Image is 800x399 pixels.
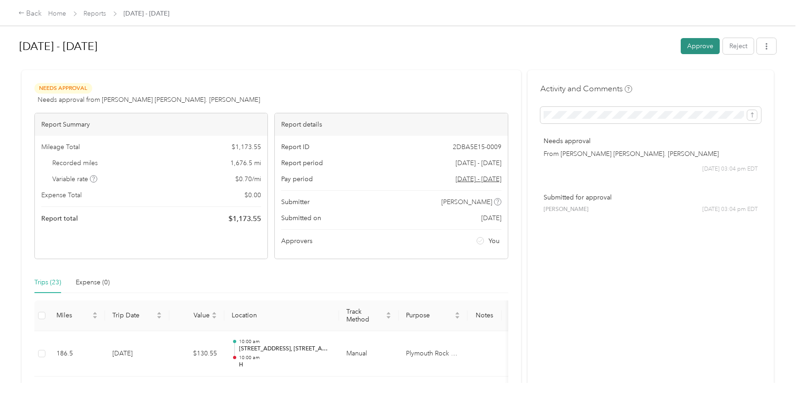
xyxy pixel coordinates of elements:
span: caret-down [156,315,162,320]
span: caret-up [386,310,391,316]
th: Value [169,300,224,331]
p: From [PERSON_NAME] [PERSON_NAME]. [PERSON_NAME] [544,149,758,159]
span: Report period [281,158,323,168]
span: caret-down [92,315,98,320]
p: Needs approval [544,136,758,146]
span: Recorded miles [53,158,98,168]
span: 2DBA5E15-0009 [453,142,501,152]
span: Report ID [281,142,310,152]
span: 1,676.5 mi [230,158,261,168]
div: Expense (0) [76,277,110,288]
span: $ 0.00 [244,190,261,200]
th: Purpose [399,300,467,331]
button: Approve [681,38,720,54]
td: $130.55 [169,331,224,377]
td: [DATE] [105,331,169,377]
span: Value [177,311,210,319]
div: Report details [275,113,507,136]
span: [DATE] 03:04 pm EDT [702,165,758,173]
p: 10:00 am [239,355,332,361]
span: Submitted on [281,213,321,223]
span: Approvers [281,236,312,246]
span: [DATE] [481,213,501,223]
span: Variable rate [53,174,98,184]
div: Trips (23) [34,277,61,288]
span: Miles [56,311,90,319]
span: Submitter [281,197,310,207]
td: 186.5 [49,331,105,377]
span: caret-up [156,310,162,316]
span: caret-up [92,310,98,316]
span: You [489,236,500,246]
span: caret-down [386,315,391,320]
th: Trip Date [105,300,169,331]
span: caret-up [455,310,460,316]
span: Pay period [281,174,313,184]
h4: Activity and Comments [540,83,632,94]
span: [DATE] - [DATE] [456,158,501,168]
td: Manual [339,331,399,377]
th: Notes [467,300,502,331]
span: Trip Date [112,311,155,319]
a: Home [49,10,67,17]
span: [PERSON_NAME] [441,197,492,207]
span: Needs approval from [PERSON_NAME] [PERSON_NAME]. [PERSON_NAME] [38,95,260,105]
h1: Sep 1 - 30, 2025 [19,35,674,57]
iframe: Everlance-gr Chat Button Frame [749,348,800,399]
span: Mileage Total [41,142,80,152]
span: [DATE] 03:04 pm EDT [702,205,758,214]
span: Needs Approval [34,83,92,94]
th: Tags [502,300,536,331]
th: Track Method [339,300,399,331]
span: [DATE] - [DATE] [124,9,170,18]
span: $ 0.70 / mi [235,174,261,184]
a: Reports [84,10,106,17]
span: caret-up [211,310,217,316]
p: 10:00 am [239,338,332,345]
span: Purpose [406,311,453,319]
span: caret-down [211,315,217,320]
span: caret-down [455,315,460,320]
span: $ 1,173.55 [228,213,261,224]
p: H [239,361,332,369]
span: $ 1,173.55 [232,142,261,152]
span: Expense Total [41,190,82,200]
th: Miles [49,300,105,331]
p: [STREET_ADDRESS], [STREET_ADDRESS][US_STATE] [239,345,332,353]
button: Reject [723,38,754,54]
td: Plymouth Rock Assurance [399,331,467,377]
span: Report total [41,214,78,223]
div: Report Summary [35,113,267,136]
p: Submitted for approval [544,193,758,202]
span: Track Method [346,308,384,323]
span: [PERSON_NAME] [544,205,589,214]
div: Back [18,8,42,19]
span: Go to pay period [456,174,501,184]
th: Location [224,300,339,331]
